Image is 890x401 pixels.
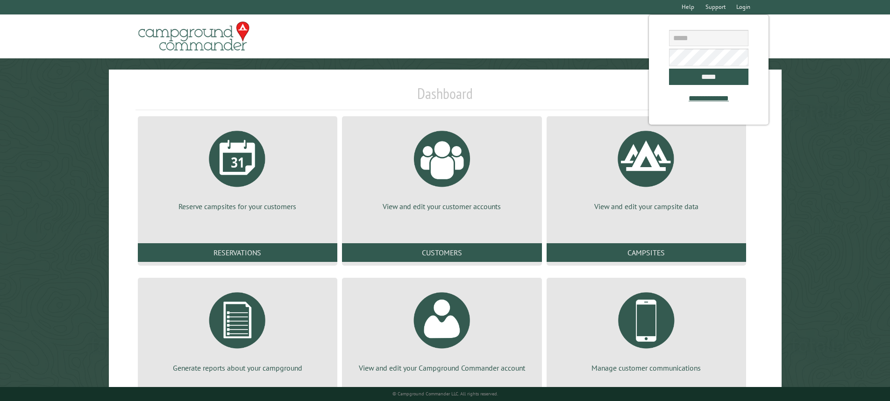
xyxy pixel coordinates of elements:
[558,124,735,211] a: View and edit your campsite data
[392,391,498,397] small: © Campground Commander LLC. All rights reserved.
[353,201,530,211] p: View and edit your customer accounts
[149,285,326,373] a: Generate reports about your campground
[149,363,326,373] p: Generate reports about your campground
[149,201,326,211] p: Reserve campsites for your customers
[353,363,530,373] p: View and edit your Campground Commander account
[558,285,735,373] a: Manage customer communications
[547,243,746,262] a: Campsites
[353,285,530,373] a: View and edit your Campground Commander account
[353,124,530,211] a: View and edit your customer accounts
[558,363,735,373] p: Manage customer communications
[342,243,541,262] a: Customers
[558,201,735,211] p: View and edit your campsite data
[138,243,337,262] a: Reservations
[149,124,326,211] a: Reserve campsites for your customers
[135,18,252,55] img: Campground Commander
[135,84,755,110] h1: Dashboard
